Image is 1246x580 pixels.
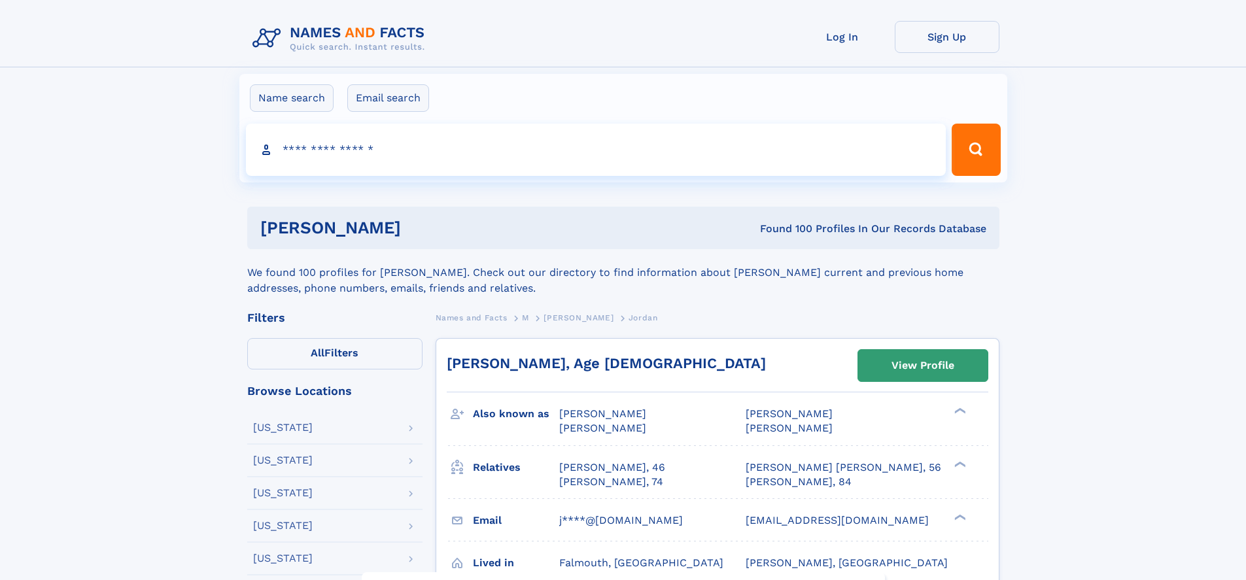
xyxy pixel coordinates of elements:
[951,407,967,415] div: ❯
[347,84,429,112] label: Email search
[473,456,559,479] h3: Relatives
[746,556,948,569] span: [PERSON_NAME], [GEOGRAPHIC_DATA]
[447,355,766,371] a: [PERSON_NAME], Age [DEMOGRAPHIC_DATA]
[891,350,954,381] div: View Profile
[247,249,999,296] div: We found 100 profiles for [PERSON_NAME]. Check out our directory to find information about [PERSO...
[522,309,529,326] a: M
[311,347,324,359] span: All
[253,520,313,531] div: [US_STATE]
[895,21,999,53] a: Sign Up
[746,422,833,434] span: [PERSON_NAME]
[951,460,967,468] div: ❯
[247,21,436,56] img: Logo Names and Facts
[250,84,334,112] label: Name search
[559,460,665,475] a: [PERSON_NAME], 46
[247,338,423,369] label: Filters
[247,312,423,324] div: Filters
[951,513,967,521] div: ❯
[746,460,941,475] a: [PERSON_NAME] [PERSON_NAME], 56
[436,309,508,326] a: Names and Facts
[952,124,1000,176] button: Search Button
[559,556,723,569] span: Falmouth, [GEOGRAPHIC_DATA]
[473,552,559,574] h3: Lived in
[253,422,313,433] div: [US_STATE]
[247,385,423,397] div: Browse Locations
[522,313,529,322] span: M
[544,309,614,326] a: [PERSON_NAME]
[580,222,986,236] div: Found 100 Profiles In Our Records Database
[559,407,646,420] span: [PERSON_NAME]
[473,509,559,532] h3: Email
[746,407,833,420] span: [PERSON_NAME]
[746,475,852,489] a: [PERSON_NAME], 84
[260,220,581,236] h1: [PERSON_NAME]
[253,553,313,564] div: [US_STATE]
[746,514,929,526] span: [EMAIL_ADDRESS][DOMAIN_NAME]
[559,422,646,434] span: [PERSON_NAME]
[253,488,313,498] div: [US_STATE]
[790,21,895,53] a: Log In
[473,403,559,425] h3: Also known as
[246,124,946,176] input: search input
[253,455,313,466] div: [US_STATE]
[629,313,658,322] span: Jordan
[858,350,988,381] a: View Profile
[544,313,614,322] span: [PERSON_NAME]
[559,475,663,489] a: [PERSON_NAME], 74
